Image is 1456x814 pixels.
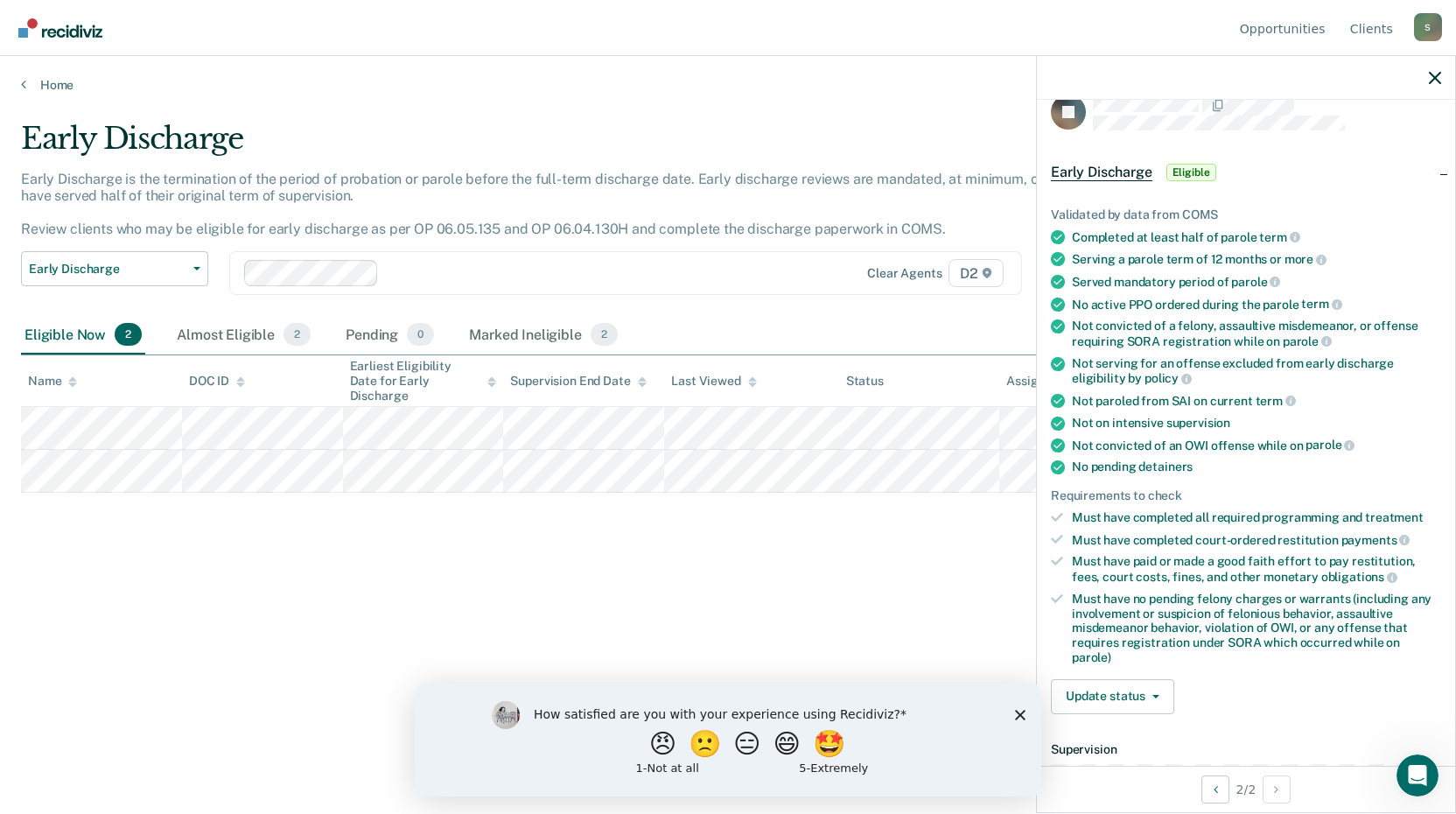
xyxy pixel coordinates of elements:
a: Home [21,77,1435,93]
iframe: Intercom live chat [1396,754,1438,796]
span: policy [1144,371,1192,385]
span: term [1259,230,1299,244]
div: Status [846,374,884,389]
div: Not convicted of a felony, assaultive misdemeanor, or offense requiring SORA registration while on [1072,319,1441,348]
span: parole [1283,334,1332,348]
button: Next Opportunity [1263,775,1291,803]
div: Assigned to [1006,374,1088,389]
div: Must have no pending felony charges or warrants (including any involvement or suspicion of feloni... [1072,592,1441,665]
p: Early Discharge is the termination of the period of probation or parole before the full-term disc... [21,171,1108,238]
div: Eligible Now [21,316,145,354]
div: Must have paid or made a good faith effort to pay restitution, fees, court costs, fines, and othe... [1072,554,1441,584]
span: term [1256,394,1296,408]
span: Early Discharge [1051,164,1152,181]
span: parole [1231,275,1280,289]
button: Previous Opportunity [1201,775,1229,803]
span: Eligible [1166,164,1216,181]
span: obligations [1321,570,1397,584]
span: Early Discharge [29,262,186,277]
div: Supervision End Date [510,374,646,389]
div: Last Viewed [671,374,756,389]
div: Completed at least half of parole [1072,229,1441,245]
div: Marked Ineligible [465,316,621,354]
div: Not convicted of an OWI offense while on [1072,438,1441,453]
span: 2 [591,323,618,346]
div: No active PPO ordered during the parole [1072,297,1441,312]
span: supervision [1166,416,1230,430]
img: Recidiviz [18,18,102,38]
span: 0 [407,323,434,346]
dt: Supervision [1051,742,1441,757]
span: 2 [283,323,311,346]
div: S [1414,13,1442,41]
div: Name [28,374,77,389]
span: treatment [1365,510,1424,524]
span: parole) [1072,650,1111,664]
div: Earliest Eligibility Date for Early Discharge [350,359,497,403]
div: DOC ID [189,374,245,389]
button: Profile dropdown button [1414,13,1442,41]
div: Clear agents [867,266,941,281]
span: parole [1305,438,1354,452]
span: term [1301,297,1341,311]
span: payments [1341,533,1410,547]
div: No pending [1072,460,1441,474]
div: Early DischargeEligible [1037,144,1455,200]
span: D2 [948,259,1004,287]
div: Early Discharge [21,121,1113,171]
div: Must have completed court-ordered restitution [1072,532,1441,548]
div: Not paroled from SAI on current [1072,393,1441,409]
span: more [1284,252,1326,266]
button: Update status [1051,679,1174,714]
span: detainers [1138,460,1193,474]
div: Pending [342,316,437,354]
div: Validated by data from COMS [1051,207,1441,222]
div: Must have completed all required programming and [1072,510,1441,525]
div: Served mandatory period of [1072,274,1441,290]
span: 2 [115,323,142,346]
iframe: Survey by Kim from Recidiviz [415,684,1041,796]
div: Requirements to check [1051,488,1441,503]
div: 2 / 2 [1037,766,1455,812]
div: Almost Eligible [173,316,314,354]
div: Serving a parole term of 12 months or [1072,251,1441,267]
div: Not on intensive [1072,416,1441,431]
div: Not serving for an offense excluded from early discharge eligibility by [1072,356,1441,386]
